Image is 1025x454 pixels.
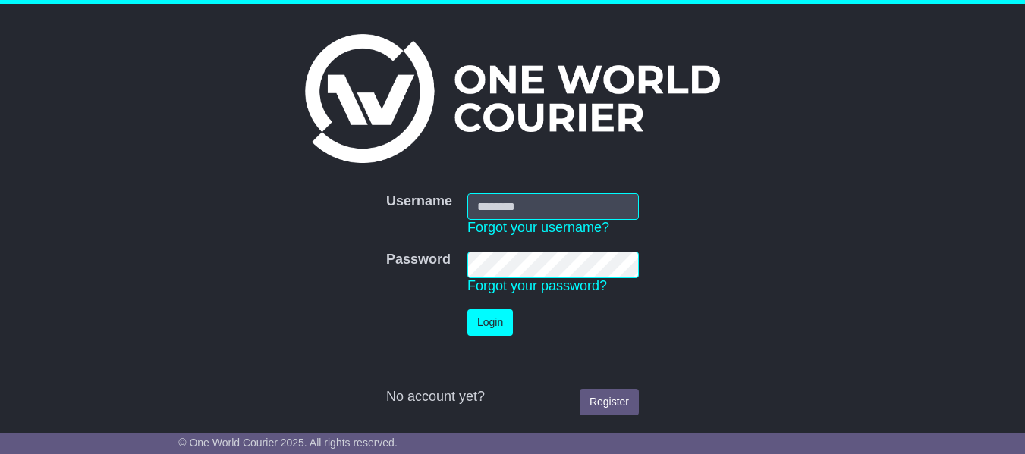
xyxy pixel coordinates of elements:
label: Username [386,193,452,210]
div: No account yet? [386,389,639,405]
img: One World [305,34,719,163]
button: Login [467,309,513,336]
a: Forgot your username? [467,220,609,235]
span: © One World Courier 2025. All rights reserved. [178,437,398,449]
a: Register [580,389,639,415]
a: Forgot your password? [467,278,607,293]
label: Password [386,252,451,268]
